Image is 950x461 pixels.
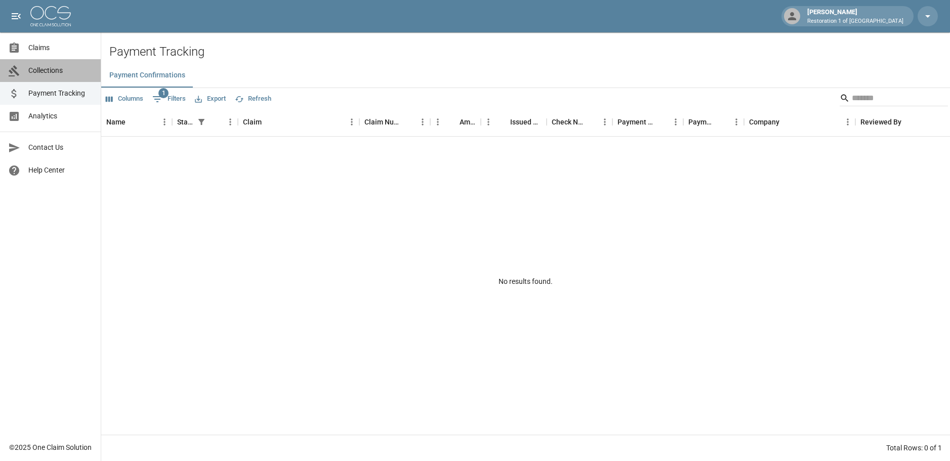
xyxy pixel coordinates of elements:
button: Menu [157,114,172,130]
div: No results found. [101,137,950,426]
div: Search [840,90,948,108]
button: Show filters [194,115,209,129]
button: Payment Confirmations [101,63,193,88]
div: [PERSON_NAME] [803,7,907,25]
button: Sort [262,115,276,129]
div: Status [177,108,194,136]
button: Menu [840,114,855,130]
span: Help Center [28,165,93,176]
button: Sort [401,115,415,129]
span: Collections [28,65,93,76]
div: Payment Type [688,108,715,136]
button: Sort [445,115,460,129]
span: 1 [158,88,169,98]
button: Sort [715,115,729,129]
div: Reviewed By [860,108,901,136]
button: Sort [126,115,140,129]
div: Company [744,108,855,136]
button: open drawer [6,6,26,26]
div: Claim Number [359,108,430,136]
span: Payment Tracking [28,88,93,99]
p: Restoration 1 of [GEOGRAPHIC_DATA] [807,17,903,26]
div: Payment Method [612,108,683,136]
button: Sort [901,115,916,129]
div: © 2025 One Claim Solution [9,442,92,452]
div: Issued Date [510,108,542,136]
div: Name [106,108,126,136]
h2: Payment Tracking [109,45,950,59]
div: Amount [460,108,476,136]
div: Payment Type [683,108,744,136]
button: Menu [415,114,430,130]
div: Company [749,108,779,136]
div: 1 active filter [194,115,209,129]
button: Sort [654,115,668,129]
div: Claim [243,108,262,136]
button: Menu [344,114,359,130]
button: Menu [597,114,612,130]
button: Menu [729,114,744,130]
div: Claim [238,108,359,136]
button: Sort [779,115,794,129]
div: Issued Date [481,108,547,136]
span: Analytics [28,111,93,121]
div: Check Number [547,108,612,136]
span: Contact Us [28,142,93,153]
button: Menu [223,114,238,130]
button: Menu [481,114,496,130]
button: Export [192,91,228,107]
button: Refresh [232,91,274,107]
button: Select columns [103,91,146,107]
div: Check Number [552,108,583,136]
span: Claims [28,43,93,53]
div: Amount [430,108,481,136]
div: Payment Method [617,108,654,136]
button: Menu [430,114,445,130]
div: dynamic tabs [101,63,950,88]
button: Sort [583,115,597,129]
div: Claim Number [364,108,401,136]
div: Name [101,108,172,136]
button: Sort [496,115,510,129]
div: Status [172,108,238,136]
div: Total Rows: 0 of 1 [886,443,942,453]
button: Show filters [150,91,188,107]
button: Sort [209,115,223,129]
img: ocs-logo-white-transparent.png [30,6,71,26]
button: Menu [668,114,683,130]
